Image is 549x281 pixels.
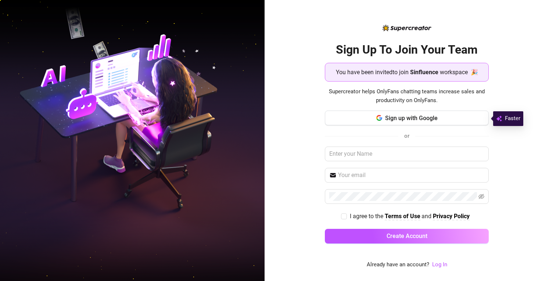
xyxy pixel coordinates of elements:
[336,68,409,77] span: You have been invited to join
[385,213,420,220] a: Terms of Use
[367,260,429,269] span: Already have an account?
[410,69,438,76] strong: Sinfluence
[432,261,447,268] a: Log In
[385,213,420,220] strong: Terms of Use
[433,213,470,220] strong: Privacy Policy
[350,213,385,220] span: I agree to the
[383,25,431,31] img: logo-BBDzfeDw.svg
[478,194,484,199] span: eye-invisible
[440,68,478,77] span: workspace 🎉
[505,114,520,123] span: Faster
[433,213,470,220] a: Privacy Policy
[496,114,502,123] img: svg%3e
[421,213,433,220] span: and
[325,42,489,57] h2: Sign Up To Join Your Team
[387,233,427,239] span: Create Account
[432,260,447,269] a: Log In
[338,171,484,180] input: Your email
[325,229,489,244] button: Create Account
[325,87,489,105] span: Supercreator helps OnlyFans chatting teams increase sales and productivity on OnlyFans.
[385,115,438,122] span: Sign up with Google
[404,133,409,139] span: or
[325,147,489,161] input: Enter your Name
[325,111,489,125] button: Sign up with Google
